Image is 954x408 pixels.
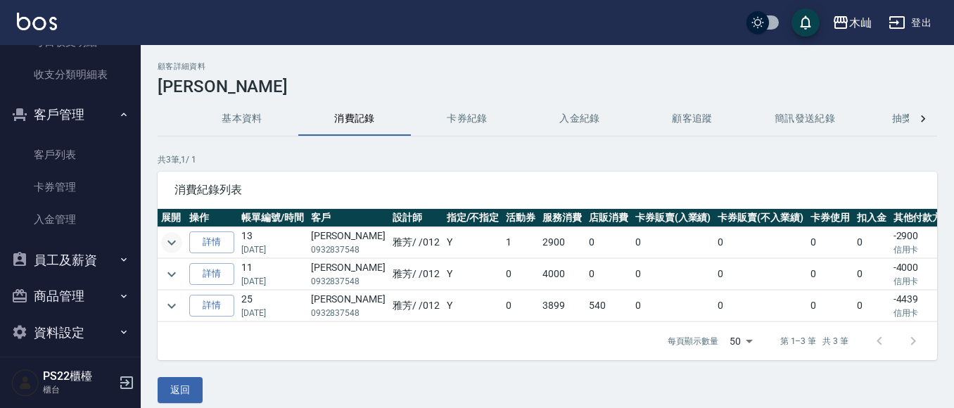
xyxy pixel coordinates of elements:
[43,383,115,396] p: 櫃台
[311,307,386,319] p: 0932837548
[849,14,872,32] div: 木屾
[189,263,234,285] a: 詳情
[161,264,182,285] button: expand row
[585,291,632,321] td: 540
[632,291,715,321] td: 0
[6,58,135,91] a: 收支分類明細表
[523,102,636,136] button: 入金紀錄
[389,227,443,258] td: 雅芳 / /012
[158,77,937,96] h3: [PERSON_NAME]
[443,291,503,321] td: Y
[189,295,234,317] a: 詳情
[714,259,807,290] td: 0
[174,183,920,197] span: 消費紀錄列表
[161,232,182,253] button: expand row
[307,291,389,321] td: [PERSON_NAME]
[238,209,307,227] th: 帳單編號/時間
[893,275,953,288] p: 信用卡
[724,322,758,360] div: 50
[189,231,234,253] a: 詳情
[186,102,298,136] button: 基本資料
[853,259,890,290] td: 0
[502,291,539,321] td: 0
[585,209,632,227] th: 店販消費
[17,13,57,30] img: Logo
[853,227,890,258] td: 0
[502,227,539,258] td: 1
[539,227,585,258] td: 2900
[780,335,848,348] p: 第 1–3 筆 共 3 筆
[502,259,539,290] td: 0
[6,139,135,171] a: 客戶列表
[6,314,135,351] button: 資料設定
[827,8,877,37] button: 木屾
[539,209,585,227] th: 服務消費
[807,227,853,258] td: 0
[668,335,718,348] p: 每頁顯示數量
[307,209,389,227] th: 客戶
[807,209,853,227] th: 卡券使用
[443,227,503,258] td: Y
[43,369,115,383] h5: PS22櫃檯
[161,295,182,317] button: expand row
[389,259,443,290] td: 雅芳 / /012
[298,102,411,136] button: 消費記錄
[632,259,715,290] td: 0
[443,209,503,227] th: 指定/不指定
[807,291,853,321] td: 0
[6,96,135,133] button: 客戶管理
[636,102,749,136] button: 顧客追蹤
[238,291,307,321] td: 25
[241,307,304,319] p: [DATE]
[585,227,632,258] td: 0
[6,242,135,279] button: 員工及薪資
[158,153,937,166] p: 共 3 筆, 1 / 1
[853,291,890,321] td: 0
[158,377,203,403] button: 返回
[307,259,389,290] td: [PERSON_NAME]
[6,203,135,236] a: 入金管理
[6,171,135,203] a: 卡券管理
[411,102,523,136] button: 卡券紀錄
[158,209,186,227] th: 展開
[791,8,820,37] button: save
[311,275,386,288] p: 0932837548
[307,227,389,258] td: [PERSON_NAME]
[632,227,715,258] td: 0
[311,243,386,256] p: 0932837548
[807,259,853,290] td: 0
[714,227,807,258] td: 0
[714,291,807,321] td: 0
[389,291,443,321] td: 雅芳 / /012
[6,278,135,314] button: 商品管理
[585,259,632,290] td: 0
[11,369,39,397] img: Person
[502,209,539,227] th: 活動券
[241,243,304,256] p: [DATE]
[893,243,953,256] p: 信用卡
[238,259,307,290] td: 11
[539,291,585,321] td: 3899
[893,307,953,319] p: 信用卡
[883,10,937,36] button: 登出
[539,259,585,290] td: 4000
[714,209,807,227] th: 卡券販賣(不入業績)
[241,275,304,288] p: [DATE]
[749,102,861,136] button: 簡訊發送紀錄
[443,259,503,290] td: Y
[158,62,937,71] h2: 顧客詳細資料
[853,209,890,227] th: 扣入金
[186,209,238,227] th: 操作
[632,209,715,227] th: 卡券販賣(入業績)
[238,227,307,258] td: 13
[389,209,443,227] th: 設計師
